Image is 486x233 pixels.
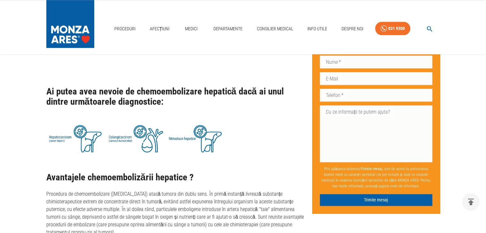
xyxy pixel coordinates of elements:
a: Afecțiuni [147,22,172,35]
img: ARES | Hepatocarcinom ( cancer hepatic ) [46,120,106,158]
a: Departamente [211,22,245,35]
p: Prin apăsarea butonului , sunt de acord cu prelucrarea datelor mele cu caracter personal (ce pot ... [320,163,432,192]
img: ARES | Metastaze hepatice [166,120,226,158]
button: delete [462,193,480,211]
h2: Ai putea avea nevoie de chemoembolizare hepatică dacă ai unul dintre următoarele diagnostice: [46,86,307,107]
a: Medici [181,22,202,35]
img: ARES | Colangicarcinom ( cancer duct biliar ) [106,120,166,158]
a: 031 9300 [375,22,410,35]
button: Trimite mesaj [320,194,432,206]
a: Info Utile [305,22,330,35]
a: Proceduri [112,22,138,35]
h2: Avantajele chemoembolizării hepatice ? [46,172,307,183]
b: Trimite mesaj [361,167,382,171]
a: Despre Noi [339,22,366,35]
div: 031 9300 [388,25,405,33]
a: Consilier Medical [254,22,296,35]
